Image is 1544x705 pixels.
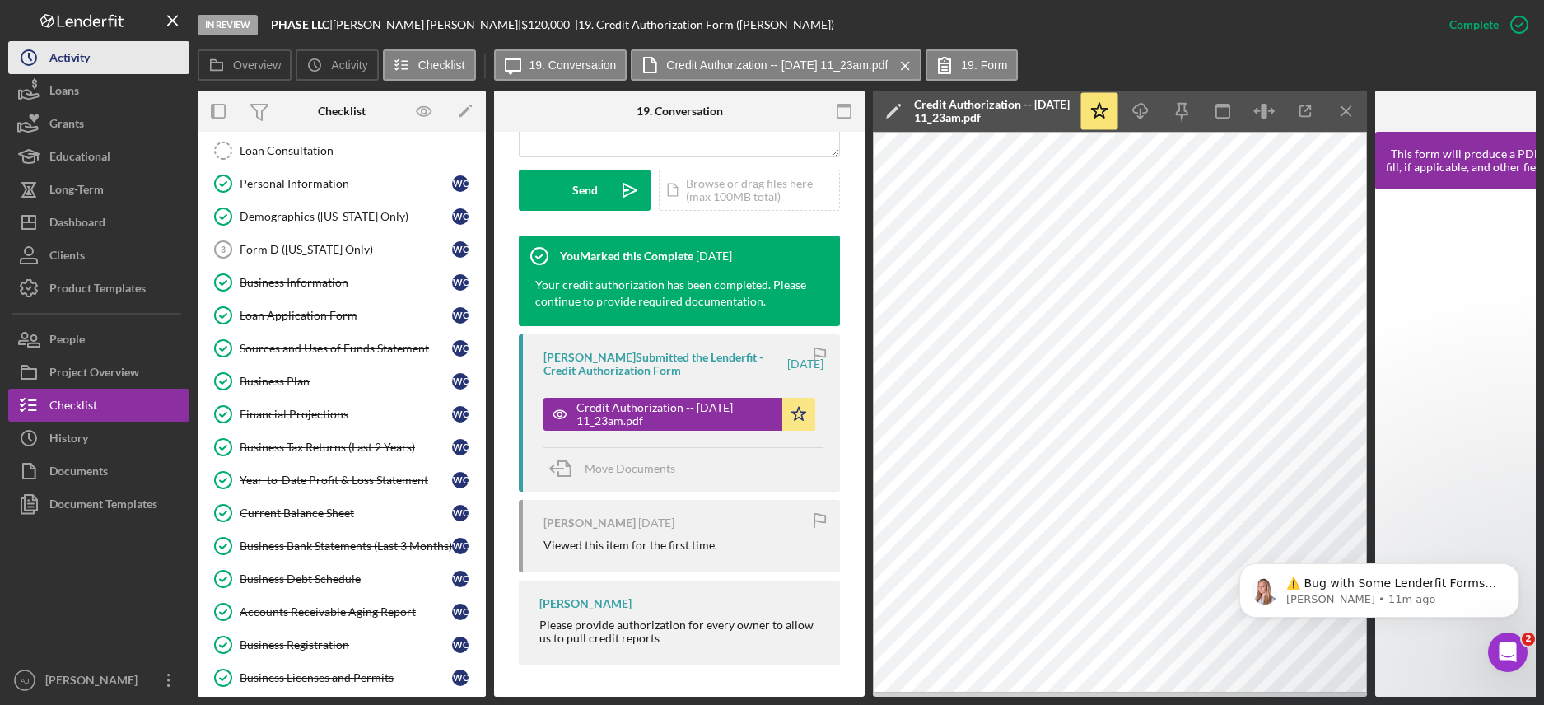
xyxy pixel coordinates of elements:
div: Accounts Receivable Aging Report [240,605,452,619]
b: PHASE LLC [271,17,329,31]
div: [PERSON_NAME] [PERSON_NAME] | [333,18,521,31]
div: Form D ([US_STATE] Only) [240,243,452,256]
a: Demographics ([US_STATE] Only)WC [206,200,478,233]
button: 19. Form [926,49,1018,81]
div: Loan Application Form [240,309,452,322]
div: Business Debt Schedule [240,572,452,586]
a: Business Tax Returns (Last 2 Years)WC [206,431,478,464]
button: Dashboard [8,206,189,239]
div: W C [452,439,469,455]
div: Checklist [49,389,97,426]
iframe: Intercom notifications message [1215,529,1544,661]
div: Dashboard [49,206,105,243]
a: Current Balance SheetWC [206,497,478,530]
div: People [49,323,85,360]
a: Loan Consultation [206,134,478,167]
div: W C [452,307,469,324]
div: W C [452,571,469,587]
time: 2025-02-05 15:17 [696,250,732,263]
a: Loan Application FormWC [206,299,478,332]
div: W C [452,373,469,390]
button: Long-Term [8,173,189,206]
div: Credit Authorization -- [DATE] 11_23am.pdf [576,401,774,427]
div: [PERSON_NAME] [543,516,636,530]
div: Document Templates [49,488,157,525]
div: History [49,422,88,459]
a: Accounts Receivable Aging ReportWC [206,595,478,628]
div: W C [452,175,469,192]
a: Business RegistrationWC [206,628,478,661]
div: Business Bank Statements (Last 3 Months) [240,539,452,553]
div: W C [452,208,469,225]
button: Loans [8,74,189,107]
button: Checklist [383,49,476,81]
div: W C [452,472,469,488]
a: 3Form D ([US_STATE] Only)WC [206,233,478,266]
button: History [8,422,189,455]
label: 19. Form [961,58,1007,72]
a: Business Licenses and PermitsWC [206,661,478,694]
div: W C [452,538,469,554]
a: Personal InformationWC [206,167,478,200]
div: Business Registration [240,638,452,651]
div: Business Information [240,276,452,289]
div: Loans [49,74,79,111]
span: 2 [1522,633,1535,646]
tspan: 3 [221,245,226,254]
div: Please provide authorization for every owner to allow us to pull credit reports [539,619,823,645]
div: Product Templates [49,272,146,309]
div: W C [452,604,469,620]
div: In Review [198,15,258,35]
div: Project Overview [49,356,139,393]
div: [PERSON_NAME] Submitted the Lenderfit - Credit Authorization Form [543,351,785,377]
a: Financial ProjectionsWC [206,398,478,431]
button: Complete [1433,8,1536,41]
div: Grants [49,107,84,144]
button: Activity [8,41,189,74]
div: You Marked this Complete [560,250,693,263]
div: Long-Term [49,173,104,210]
div: Educational [49,140,110,177]
div: Your credit authorization has been completed. Please continue to provide required documentation. [535,277,807,310]
label: Checklist [418,58,465,72]
span: Move Documents [585,461,675,475]
button: Overview [198,49,292,81]
iframe: Intercom live chat [1488,633,1528,672]
label: Overview [233,58,281,72]
button: Activity [296,49,378,81]
div: W C [452,241,469,258]
div: [PERSON_NAME] [539,597,632,610]
button: Educational [8,140,189,173]
div: Checklist [318,105,366,118]
div: Business Plan [240,375,452,388]
div: Documents [49,455,108,492]
button: 19. Conversation [494,49,627,81]
div: Send [572,170,598,211]
label: 19. Conversation [529,58,617,72]
time: 2025-02-04 16:23 [787,357,823,371]
a: Business Debt ScheduleWC [206,563,478,595]
a: Checklist [8,389,189,422]
button: Move Documents [543,448,692,489]
a: Project Overview [8,356,189,389]
a: Business InformationWC [206,266,478,299]
div: W C [452,406,469,423]
div: Clients [49,239,85,276]
a: Clients [8,239,189,272]
button: Product Templates [8,272,189,305]
button: Credit Authorization -- [DATE] 11_23am.pdf [631,49,921,81]
a: Grants [8,107,189,140]
button: People [8,323,189,356]
div: Demographics ([US_STATE] Only) [240,210,452,223]
button: Document Templates [8,488,189,521]
div: Business Tax Returns (Last 2 Years) [240,441,452,454]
